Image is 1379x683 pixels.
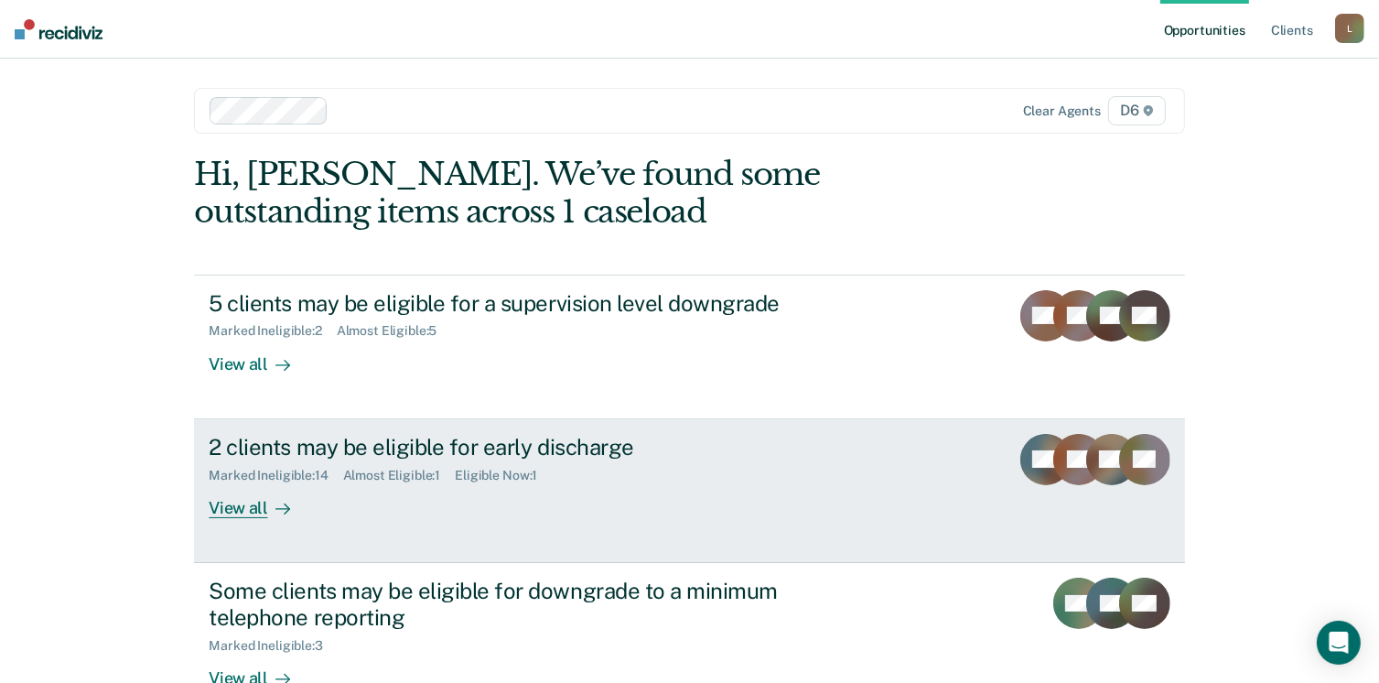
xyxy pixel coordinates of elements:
[209,323,336,339] div: Marked Ineligible : 2
[15,19,102,39] img: Recidiviz
[209,468,342,483] div: Marked Ineligible : 14
[455,468,552,483] div: Eligible Now : 1
[343,468,456,483] div: Almost Eligible : 1
[209,434,851,461] div: 2 clients may be eligible for early discharge
[1108,96,1166,125] span: D6
[209,638,337,654] div: Marked Ineligible : 3
[209,482,311,518] div: View all
[209,290,851,317] div: 5 clients may be eligible for a supervision level downgrade
[194,275,1184,419] a: 5 clients may be eligible for a supervision level downgradeMarked Ineligible:2Almost Eligible:5Vi...
[1023,103,1101,119] div: Clear agents
[194,156,986,231] div: Hi, [PERSON_NAME]. We’ve found some outstanding items across 1 caseload
[1317,621,1361,665] div: Open Intercom Messenger
[209,578,851,631] div: Some clients may be eligible for downgrade to a minimum telephone reporting
[194,419,1184,563] a: 2 clients may be eligible for early dischargeMarked Ineligible:14Almost Eligible:1Eligible Now:1V...
[209,339,311,374] div: View all
[337,323,452,339] div: Almost Eligible : 5
[1335,14,1364,43] button: L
